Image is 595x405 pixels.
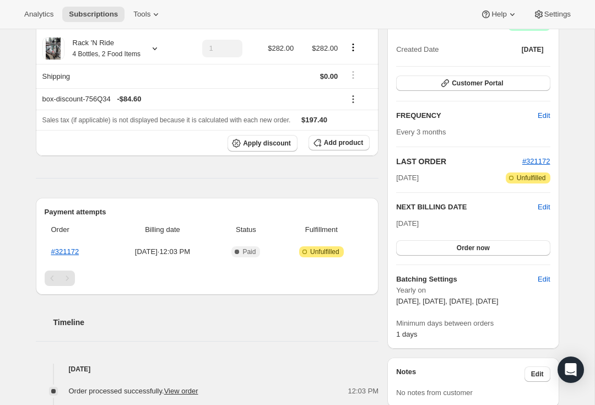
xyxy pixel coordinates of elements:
[301,116,327,124] span: $197.40
[164,387,198,395] a: View order
[344,41,362,53] button: Product actions
[117,94,141,105] span: - $84.60
[522,157,550,165] a: #321172
[53,317,379,328] h2: Timeline
[544,10,571,19] span: Settings
[312,44,338,52] span: $282.00
[64,37,140,60] div: Rack 'N Ride
[309,135,370,150] button: Add product
[531,370,544,379] span: Edit
[45,218,110,242] th: Order
[396,388,473,397] span: No notes from customer
[112,224,212,235] span: Billing date
[396,318,550,329] span: Minimum days between orders
[112,246,212,257] span: [DATE] · 12:03 PM
[531,107,556,125] button: Edit
[344,69,362,81] button: Shipping actions
[524,366,550,382] button: Edit
[62,7,125,22] button: Subscriptions
[396,240,550,256] button: Order now
[457,244,490,252] span: Order now
[522,45,544,54] span: [DATE]
[396,202,538,213] h2: NEXT BILLING DATE
[133,10,150,19] span: Tools
[452,79,503,88] span: Customer Portal
[51,247,79,256] a: #321172
[310,247,339,256] span: Unfulfilled
[279,224,363,235] span: Fulfillment
[396,156,522,167] h2: LAST ORDER
[242,247,256,256] span: Paid
[324,138,363,147] span: Add product
[396,219,419,228] span: [DATE]
[45,271,370,286] nav: Pagination
[396,297,498,305] span: [DATE], [DATE], [DATE], [DATE]
[396,75,550,91] button: Customer Portal
[558,357,584,383] div: Open Intercom Messenger
[219,224,273,235] span: Status
[69,387,198,395] span: Order processed successfully.
[517,174,546,182] span: Unfulfilled
[42,116,291,124] span: Sales tax (if applicable) is not displayed because it is calculated with each new order.
[538,274,550,285] span: Edit
[396,44,439,55] span: Created Date
[538,110,550,121] span: Edit
[228,135,297,152] button: Apply discount
[396,128,446,136] span: Every 3 months
[73,50,140,58] small: 4 Bottles, 2 Food Items
[348,386,379,397] span: 12:03 PM
[474,7,524,22] button: Help
[243,139,291,148] span: Apply discount
[127,7,168,22] button: Tools
[18,7,60,22] button: Analytics
[36,64,183,88] th: Shipping
[527,7,577,22] button: Settings
[42,94,338,105] div: box-discount-756Q34
[24,10,53,19] span: Analytics
[69,10,118,19] span: Subscriptions
[396,366,524,382] h3: Notes
[268,44,294,52] span: $282.00
[396,172,419,183] span: [DATE]
[522,156,550,167] button: #321172
[396,330,417,338] span: 1 days
[538,202,550,213] button: Edit
[45,207,370,218] h2: Payment attempts
[491,10,506,19] span: Help
[515,42,550,57] button: [DATE]
[396,110,538,121] h2: FREQUENCY
[531,271,556,288] button: Edit
[396,274,538,285] h6: Batching Settings
[320,72,338,80] span: $0.00
[36,364,379,375] h4: [DATE]
[396,285,550,296] span: Yearly on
